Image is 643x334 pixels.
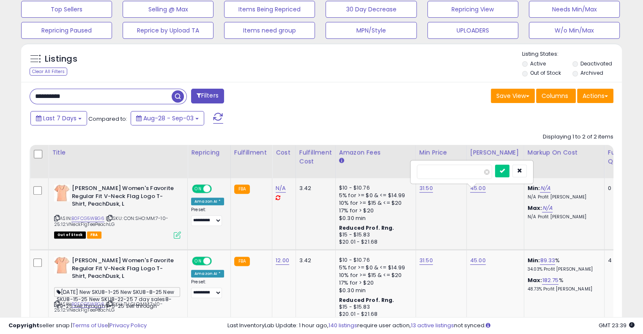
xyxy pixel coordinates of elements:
[339,304,409,311] div: $15 - $15.83
[528,204,542,212] b: Max:
[339,296,394,304] b: Reduced Prof. Rng.
[326,1,416,18] button: 30 Day Decrease
[580,60,612,67] label: Deactivated
[71,215,104,222] a: B0FCG5WBG6
[528,277,598,292] div: %
[577,89,613,103] button: Actions
[234,148,268,157] div: Fulfillment
[43,114,77,122] span: Last 7 Days
[339,264,409,272] div: 5% for >= $0 & <= $14.99
[54,185,70,201] img: 31DVwQ800ML._SL40_.jpg
[528,257,598,272] div: %
[339,257,409,264] div: $10 - $10.76
[72,321,108,329] a: Terms of Use
[339,231,409,239] div: $15 - $15.83
[528,286,598,292] p: 48.73% Profit [PERSON_NAME]
[339,185,409,192] div: $10 - $10.76
[530,60,546,67] label: Active
[339,287,409,294] div: $0.30 min
[88,115,127,123] span: Compared to:
[339,207,409,215] div: 17% for > $20
[54,185,181,238] div: ASIN:
[543,133,613,141] div: Displaying 1 to 2 of 2 items
[299,185,329,192] div: 3.42
[427,1,518,18] button: Repricing View
[71,301,104,308] a: B0FCG5WBG6
[52,148,184,157] div: Title
[339,157,344,165] small: Amazon Fees.
[528,148,601,157] div: Markup on Cost
[8,322,147,330] div: seller snap | |
[339,279,409,287] div: 17% for > $20
[54,287,180,297] span: [DATE] New SKU8-1-25 New SKU8-8-25 New SKU8-15-25 New SKU8-22-25 7 day sales8-29-25 sell through9...
[411,321,454,329] a: 13 active listings
[299,257,329,264] div: 3.42
[528,194,598,200] p: N/A Profit [PERSON_NAME]
[191,198,224,205] div: Amazon AI *
[470,256,486,265] a: 45.00
[528,256,540,264] b: Min:
[72,185,175,210] b: [PERSON_NAME] Women's Favorite Regular Fit V-Neck Flag Logo T-Shirt, PeachDusk, L
[234,185,250,194] small: FBA
[599,321,635,329] span: 2025-09-11 23:39 GMT
[608,148,637,166] div: Fulfillable Quantity
[109,321,147,329] a: Privacy Policy
[528,214,598,220] p: N/A Profit [PERSON_NAME]
[427,22,518,39] button: UPLOADERS
[211,258,224,265] span: OFF
[191,148,227,157] div: Repricing
[522,50,622,58] p: Listing States:
[54,215,168,228] span: | SKU: CON:SHO:MM:7-10-25:12:VNeckFlgTeePeachLG
[528,184,540,192] b: Min:
[608,257,634,264] div: 4
[528,266,598,272] p: 34.03% Profit [PERSON_NAME]
[72,257,175,282] b: [PERSON_NAME] Women's Favorite Regular Fit V-Neck Flag Logo T-Shirt, PeachDusk, L
[528,276,542,284] b: Max:
[131,111,204,125] button: Aug-28 - Sep-03
[540,184,550,193] a: N/A
[470,184,486,193] a: 45.00
[339,199,409,207] div: 10% for >= $15 & <= $20
[30,68,67,76] div: Clear All Filters
[211,185,224,193] span: OFF
[529,22,620,39] button: W/o Min/Max
[193,185,203,193] span: ON
[491,89,535,103] button: Save View
[21,1,112,18] button: Top Sellers
[529,1,620,18] button: Needs Min/Max
[224,22,315,39] button: Items need group
[191,89,224,103] button: Filters
[54,231,86,239] span: All listings that are currently out of stock and unavailable for purchase on Amazon
[608,185,634,192] div: 0
[54,301,163,313] span: | SKU: TH:CLO:MM:7-10-25:12:VNeckFlgTeePeachLG
[123,22,213,39] button: Reprice by Upload TA
[87,231,101,239] span: FBA
[524,145,604,178] th: The percentage added to the cost of goods (COGS) that forms the calculator for Min & Max prices.
[45,53,77,65] h5: Listings
[54,257,70,274] img: 31DVwQ800ML._SL40_.jpg
[339,272,409,279] div: 10% for >= $15 & <= $20
[123,1,213,18] button: Selling @ Max
[542,204,552,212] a: N/A
[419,184,433,193] a: 31.50
[339,148,412,157] div: Amazon Fees
[143,114,194,122] span: Aug-28 - Sep-03
[339,215,409,222] div: $0.30 min
[224,1,315,18] button: Items Being Repriced
[234,257,250,266] small: FBA
[339,239,409,246] div: $20.01 - $21.68
[191,270,224,277] div: Amazon AI *
[419,256,433,265] a: 31.50
[419,148,463,157] div: Min Price
[542,276,558,285] a: 182.75
[470,148,520,157] div: [PERSON_NAME]
[276,256,289,265] a: 12.00
[276,184,286,193] a: N/A
[191,207,224,226] div: Preset:
[30,111,87,125] button: Last 7 Days
[328,321,357,329] a: 140 listings
[580,69,603,76] label: Archived
[8,321,39,329] strong: Copyright
[21,22,112,39] button: Repricing Paused
[191,279,224,298] div: Preset:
